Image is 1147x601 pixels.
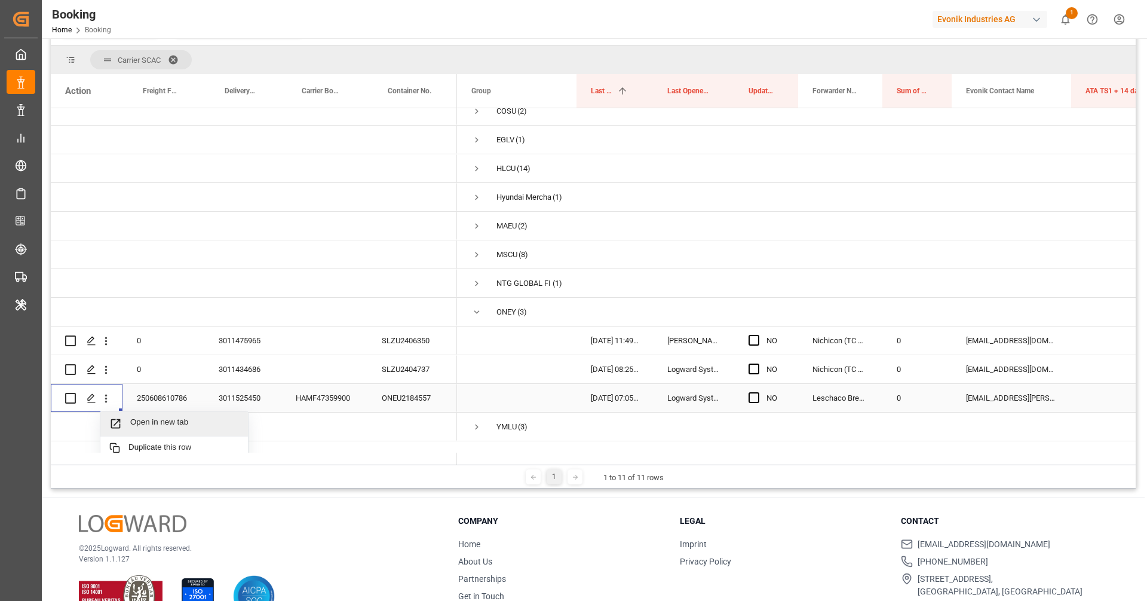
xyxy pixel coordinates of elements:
[458,539,480,549] a: Home
[812,87,857,95] span: Forwarder Name
[496,126,514,154] div: EGLV
[882,384,952,412] div: 0
[204,384,281,412] div: 3011525450
[901,515,1108,527] h3: Contact
[79,515,186,532] img: Logward Logo
[680,557,731,566] a: Privacy Policy
[516,126,525,154] span: (1)
[680,539,707,549] a: Imprint
[51,384,457,413] div: Press SPACE to select this row.
[603,472,664,484] div: 1 to 11 of 11 rows
[51,327,457,355] div: Press SPACE to select this row.
[51,240,457,269] div: Press SPACE to select this row.
[933,8,1052,30] button: Evonik Industries AG
[471,87,491,95] span: Group
[458,574,506,584] a: Partnerships
[79,543,428,554] p: © 2025 Logward. All rights reserved.
[367,327,457,355] div: SLZU2406350
[547,469,562,484] div: 1
[51,298,457,327] div: Press SPACE to select this row.
[952,355,1071,383] div: [EMAIL_ADDRESS][DOMAIN_NAME]
[653,355,734,383] div: Logward System
[204,355,281,383] div: 3011434686
[933,11,1047,28] div: Evonik Industries AG
[1079,6,1106,33] button: Help Center
[458,591,504,601] a: Get in Touch
[519,241,528,269] span: (8)
[897,87,927,95] span: Sum of Events
[653,384,734,412] div: Logward System
[122,384,204,412] div: 250608610786
[51,97,457,126] div: Press SPACE to select this row.
[51,413,457,441] div: Press SPACE to select this row.
[952,327,1071,355] div: [EMAIL_ADDRESS][DOMAIN_NAME]
[367,384,457,412] div: ONEU2184557
[1066,7,1078,19] span: 1
[281,384,367,412] div: HAMF47359900
[553,270,562,297] span: (1)
[798,384,882,412] div: Leschaco Bremen
[1052,6,1079,33] button: show 1 new notifications
[458,515,665,527] h3: Company
[79,554,428,565] p: Version 1.1.127
[496,298,516,326] div: ONEY
[143,87,179,95] span: Freight Forwarder's Reference No.
[798,327,882,355] div: Nichicon (TC Operator)
[52,26,72,34] a: Home
[766,327,784,355] div: NO
[496,241,517,269] div: MSCU
[122,327,204,355] div: 0
[518,212,528,240] span: (2)
[458,557,492,566] a: About Us
[367,355,457,383] div: SLZU2404737
[65,86,91,96] div: Action
[496,212,517,240] div: MAEU
[952,384,1071,412] div: [EMAIL_ADDRESS][PERSON_NAME][DOMAIN_NAME]
[918,538,1050,551] span: [EMAIL_ADDRESS][DOMAIN_NAME]
[496,155,516,182] div: HLCU
[576,384,653,412] div: [DATE] 07:05:07
[496,184,551,211] div: Hyundai Merchant Marine Co., Ltd. Hyundai Group Building [STREET_ADDRESS]
[51,212,457,240] div: Press SPACE to select this row.
[122,355,204,383] div: 0
[576,355,653,383] div: [DATE] 08:25:40
[1085,87,1145,95] span: ATA TS1 + 14 days
[517,155,530,182] span: (14)
[882,355,952,383] div: 0
[653,327,734,355] div: [PERSON_NAME]
[225,87,256,95] span: Delivery No.
[918,573,1082,598] span: [STREET_ADDRESS], [GEOGRAPHIC_DATA], [GEOGRAPHIC_DATA]
[496,97,516,125] div: COSU
[591,87,612,95] span: Last Opened Date
[52,5,111,23] div: Booking
[302,87,342,95] span: Carrier Booking No.
[667,87,709,95] span: Last Opened By
[966,87,1034,95] span: Evonik Contact Name
[51,126,457,154] div: Press SPACE to select this row.
[798,355,882,383] div: Nichicon (TC Operator)
[51,183,457,212] div: Press SPACE to select this row.
[918,556,988,568] span: [PHONE_NUMBER]
[576,327,653,355] div: [DATE] 11:49:00
[766,385,784,412] div: NO
[496,413,517,441] div: YMLU
[882,327,952,355] div: 0
[51,154,457,183] div: Press SPACE to select this row.
[517,298,527,326] span: (3)
[518,413,528,441] span: (3)
[496,270,551,297] div: NTG GLOBAL FINLAND OY
[51,269,457,298] div: Press SPACE to select this row.
[553,184,562,211] span: (1)
[51,355,457,384] div: Press SPACE to select this row.
[204,327,281,355] div: 3011475965
[388,87,431,95] span: Container No.
[766,356,784,383] div: NO
[749,87,773,95] span: Update Last Opened By
[517,97,527,125] span: (2)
